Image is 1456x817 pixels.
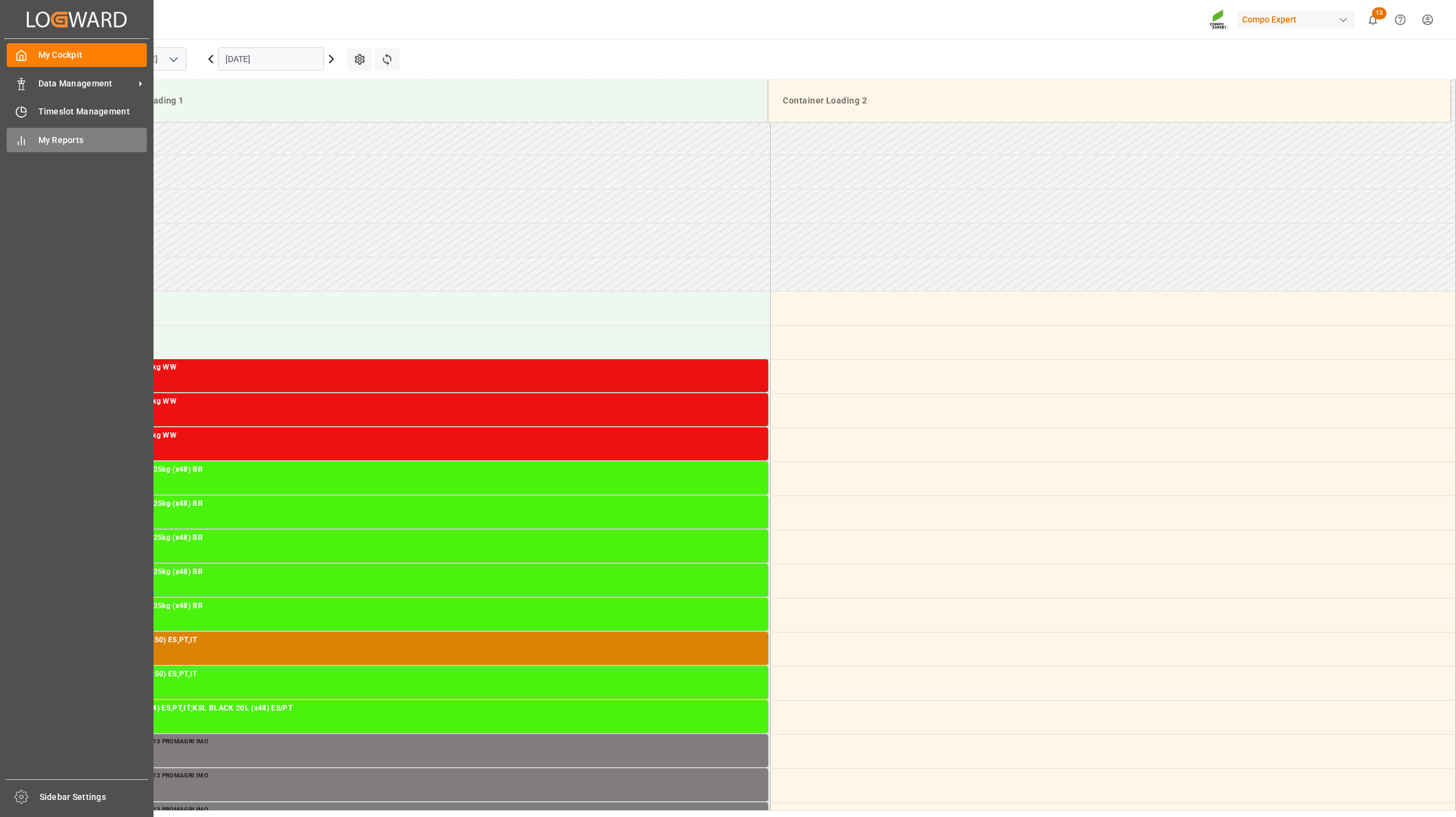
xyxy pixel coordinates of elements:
[92,600,763,612] div: HAK Azul 20-5-5 25kg (x48) BR
[92,544,763,555] div: Main ref : 14051265
[92,715,763,725] div: Main ref : 14053382
[1372,7,1387,19] span: 13
[38,105,147,118] span: Timeslot Management
[92,566,763,578] div: HAK Azul 20-5-5 25kg (x48) BR
[92,681,763,691] div: Main ref : 14053384
[1209,9,1229,30] img: Screenshot%202023-09-29%20at%2010.02.21.png_1712312052.png
[164,50,182,69] button: open menu
[95,89,758,112] div: Container Loading 1
[1359,6,1387,33] button: show 13 new notifications
[38,77,135,90] span: Data Management
[92,578,763,589] div: Main ref : 14051266
[92,634,763,647] div: BAPL 15 3x5kg (x50) ES,PT,IT
[92,498,763,510] div: HAK Azul 20-5-5 25kg (x48) BR
[38,49,147,61] span: My Cockpit
[92,647,763,657] div: Main ref : 14053580
[92,442,763,452] div: Main ref : 14051217
[40,791,149,804] span: Sidebar Settings
[92,374,763,384] div: Main ref : 14051218
[7,43,147,67] a: My Cockpit
[92,362,763,374] div: HYS 13-40-13 25kg WW
[92,805,763,815] div: Main ref : 4510364213 PROMAGRI IMO
[7,100,147,124] a: Timeslot Management
[92,430,763,442] div: HYS 13-40-13 25kg WW
[92,771,763,781] div: Main ref : 4510364213 PROMAGRI IMO
[38,134,147,147] span: My Reports
[218,47,324,71] input: DD.MM.YYYY
[92,737,763,747] div: Main ref : 4510364213 PROMAGRI IMO
[92,408,763,418] div: Main ref : 14051219
[92,396,763,408] div: HYS 13-40-13 25kg WW
[92,703,763,715] div: BAPL 10x1kg (x64) ES,PT,IT;KSL BLACK 20L (x48) ES/PT
[1387,6,1414,33] button: Help Center
[92,532,763,544] div: HAK Azul 20-5-5 25kg (x48) BR
[92,476,763,486] div: Main ref : 14051267
[778,89,1441,112] div: Container Loading 2
[1237,8,1359,31] button: Compo Expert
[1237,11,1354,29] div: Compo Expert
[92,464,763,476] div: HAK Azul 20-5-5 25kg (x48) BR
[92,668,763,681] div: BAPL 15 3x5kg (x50) ES,PT,IT
[7,128,147,152] a: My Reports
[92,612,763,623] div: Main ref : 14051269
[92,510,763,521] div: Main ref : 14051268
